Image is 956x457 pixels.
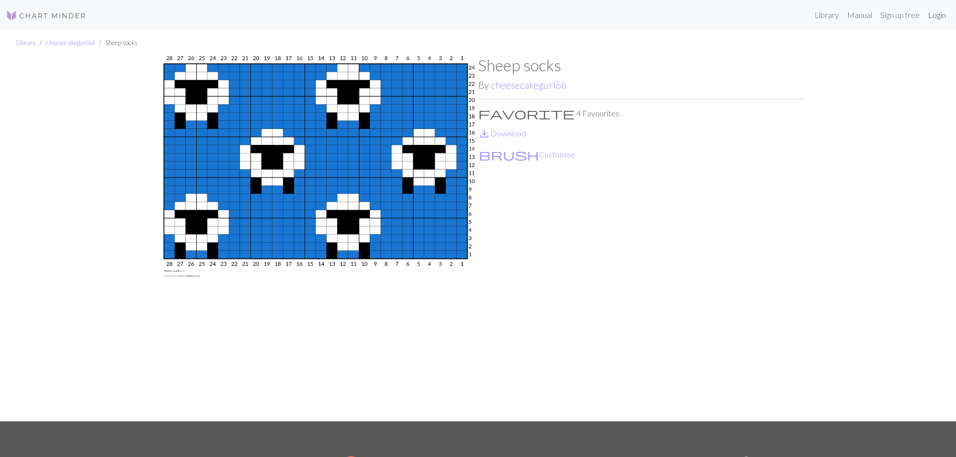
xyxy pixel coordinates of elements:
[6,10,86,22] img: Logo
[478,128,526,138] a: DownloadDownload
[46,39,95,47] a: cheesecakegurl66
[153,56,478,421] img: Sheep socks
[479,147,539,162] span: brush
[478,107,803,119] p: 4 Favourites
[810,5,843,25] a: Library
[876,5,924,25] a: Sign up free
[843,5,876,25] a: Manual
[478,127,490,139] i: Download
[95,38,138,48] li: Sheep socks
[478,148,576,161] button: CustomiseCustomise
[478,56,803,75] h1: Sheep socks
[478,79,803,91] h2: By
[491,79,567,91] a: cheesecakegurl66
[16,39,36,47] a: Library
[478,107,575,119] i: Favourite
[478,106,575,120] span: favorite
[924,5,950,25] a: Login
[478,126,490,140] span: save_alt
[479,148,539,161] i: Customise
